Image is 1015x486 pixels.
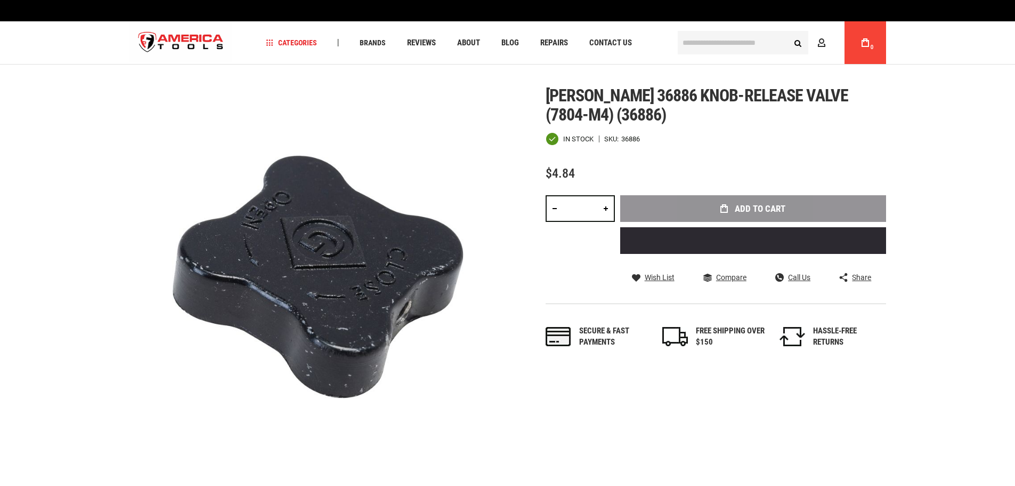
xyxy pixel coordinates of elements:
img: America Tools [129,23,233,63]
span: Contact Us [589,39,632,47]
div: HASSLE-FREE RETURNS [813,325,882,348]
div: 36886 [621,136,640,142]
img: shipping [662,327,688,346]
img: payments [546,327,571,346]
span: Reviews [407,39,436,47]
button: Search [788,33,808,53]
div: Availability [546,132,594,146]
span: Brands [360,39,386,46]
span: Blog [501,39,519,47]
a: About [452,36,485,50]
strong: SKU [604,136,621,142]
a: Compare [703,273,746,282]
a: Wish List [632,273,675,282]
span: In stock [563,136,594,142]
span: 0 [871,44,874,50]
span: About [457,39,480,47]
a: Brands [355,36,391,50]
a: 0 [855,21,875,64]
span: Share [852,274,871,281]
div: Secure & fast payments [579,325,648,348]
a: Contact Us [584,36,637,50]
span: Compare [716,274,746,281]
span: $4.84 [546,166,575,181]
a: Blog [497,36,524,50]
span: Repairs [540,39,568,47]
img: main product photo [129,86,508,465]
span: Categories [266,39,317,46]
span: Wish List [645,274,675,281]
a: store logo [129,23,233,63]
img: returns [779,327,805,346]
a: Repairs [535,36,573,50]
div: FREE SHIPPING OVER $150 [696,325,765,348]
a: Reviews [402,36,441,50]
a: Call Us [775,273,810,282]
span: Call Us [788,274,810,281]
a: Categories [261,36,322,50]
span: [PERSON_NAME] 36886 knob-release valve (7804-m4) (36886) [546,85,849,125]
